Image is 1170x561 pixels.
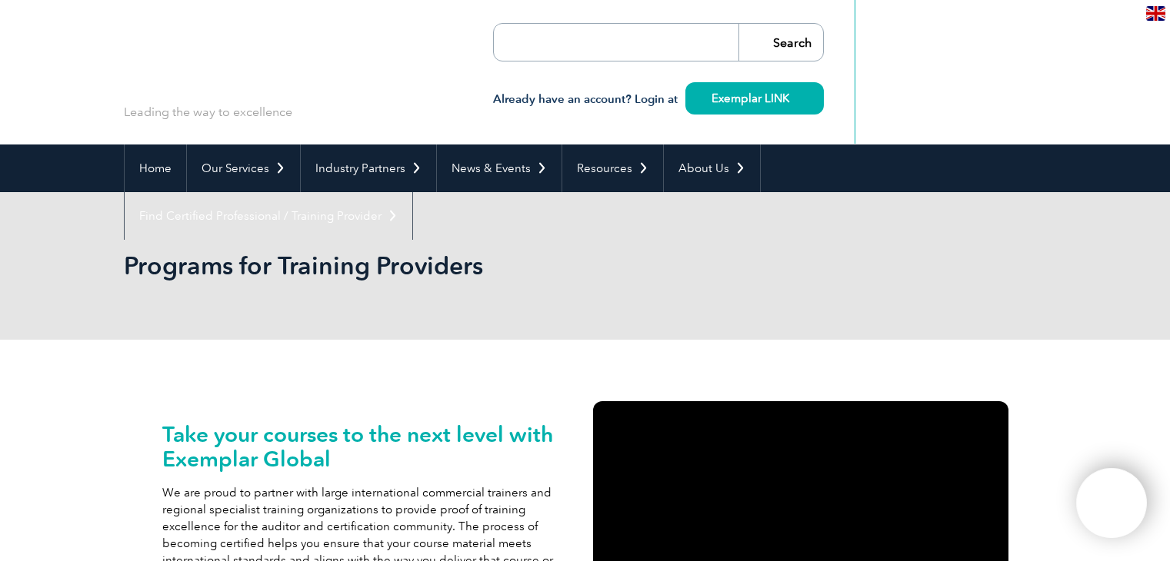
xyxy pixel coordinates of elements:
img: en [1146,6,1165,21]
a: Find Certified Professional / Training Provider [125,192,412,240]
img: svg+xml;nitro-empty-id=MTY3MzoxMTY=-1;base64,PHN2ZyB2aWV3Qm94PSIwIDAgNDAwIDQwMCIgd2lkdGg9IjQwMCIg... [1092,484,1131,523]
p: Leading the way to excellence [124,104,292,121]
a: Our Services [187,144,300,192]
h3: Already have an account? Login at [493,90,824,109]
h2: Programs for Training Providers [124,254,770,278]
img: svg+xml;nitro-empty-id=MzUxOjIzMg==-1;base64,PHN2ZyB2aWV3Qm94PSIwIDAgMTEgMTEiIHdpZHRoPSIxMSIgaGVp... [789,94,798,102]
h2: Take your courses to the next level with Exemplar Global [162,422,578,471]
a: Exemplar LINK [685,82,824,115]
input: Search [738,24,823,61]
a: About Us [664,144,760,192]
a: Home [125,144,186,192]
a: News & Events [437,144,562,192]
a: Resources [562,144,663,192]
a: Industry Partners [301,144,436,192]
